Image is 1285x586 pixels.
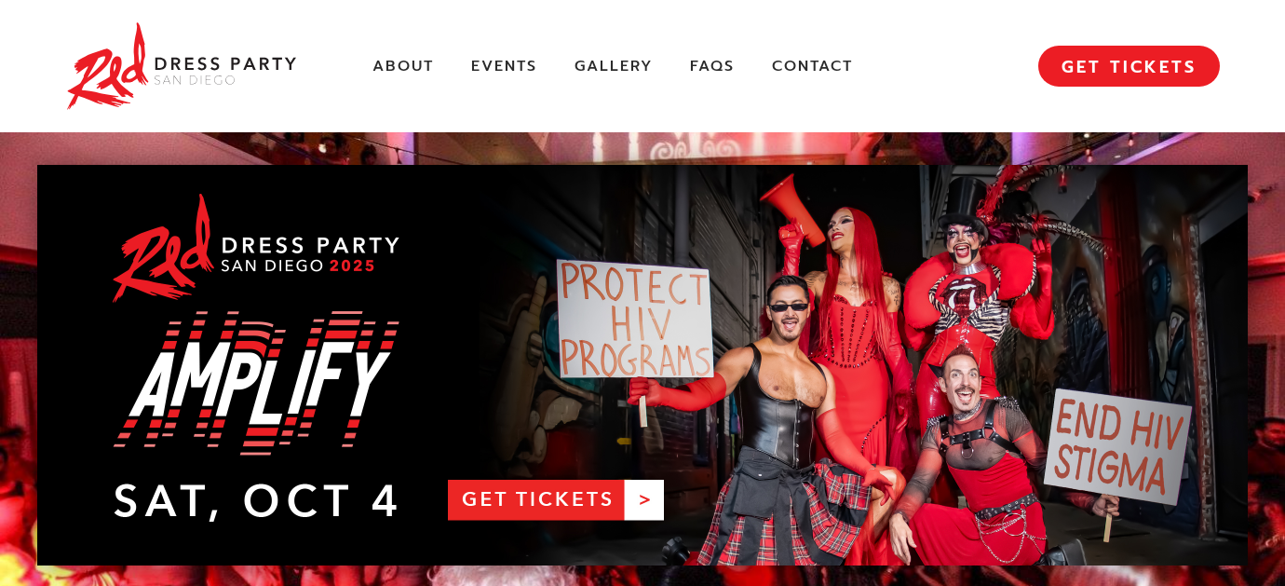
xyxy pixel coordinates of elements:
a: About [372,57,434,76]
a: GET TICKETS [1038,46,1220,87]
a: FAQs [690,57,735,76]
img: Red Dress Party San Diego [65,19,298,114]
a: Gallery [575,57,653,76]
a: Events [471,57,537,76]
a: Contact [772,57,853,76]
